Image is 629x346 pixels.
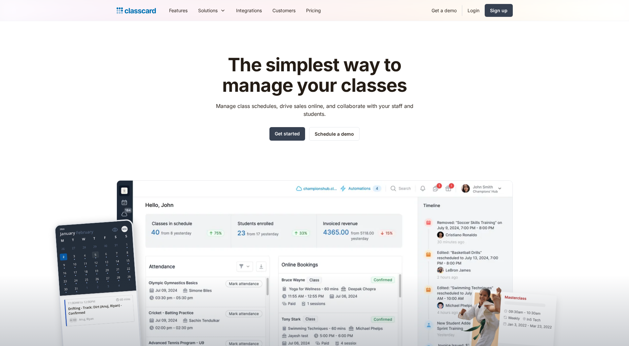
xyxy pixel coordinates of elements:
[485,4,513,17] a: Sign up
[269,127,305,141] a: Get started
[193,3,231,18] div: Solutions
[210,102,419,118] p: Manage class schedules, drive sales online, and collaborate with your staff and students.
[210,55,419,95] h1: The simplest way to manage your classes
[231,3,267,18] a: Integrations
[117,6,156,15] a: Logo
[309,127,360,141] a: Schedule a demo
[462,3,485,18] a: Login
[164,3,193,18] a: Features
[426,3,462,18] a: Get a demo
[301,3,326,18] a: Pricing
[490,7,507,14] div: Sign up
[267,3,301,18] a: Customers
[198,7,218,14] div: Solutions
